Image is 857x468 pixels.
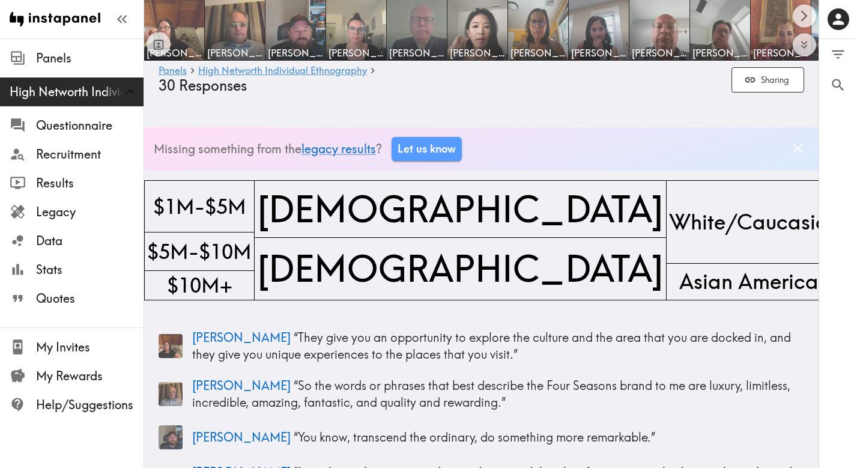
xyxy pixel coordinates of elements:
span: 30 Responses [159,77,247,94]
span: Stats [36,261,144,278]
span: Questionnaire [36,117,144,134]
a: Panels [159,65,187,77]
p: “ So the words or phrases that best describe the Four Seasons brand to me are luxury, limitless, ... [192,377,804,411]
span: [PERSON_NAME] [692,46,748,59]
span: $5M-$10M [145,235,254,268]
a: legacy results [301,141,376,156]
button: Sharing [731,67,804,93]
span: Legacy [36,204,144,220]
a: Panelist thumbnail[PERSON_NAME] “You know, transcend the ordinary, do something more remarkable.” [159,421,804,454]
span: [PERSON_NAME] [450,46,505,59]
span: Search [830,77,846,93]
button: Filter Responses [819,39,857,70]
span: Results [36,175,144,192]
button: Scroll right [793,4,816,28]
span: White/Caucasian [667,205,843,239]
img: Panelist thumbnail [159,334,183,358]
span: [DEMOGRAPHIC_DATA] [255,181,666,237]
span: [PERSON_NAME] [192,330,291,345]
span: [PERSON_NAME] [192,430,291,445]
img: Panelist thumbnail [159,382,183,406]
a: Let us know [392,137,462,161]
span: High Networth Individual Ethnography [10,84,144,100]
button: Expand to show all items [793,33,816,56]
span: [PERSON_NAME] [389,46,444,59]
span: [PERSON_NAME] [632,46,687,59]
p: “ You know, transcend the ordinary, do something more remarkable. ” [192,429,804,446]
span: Quotes [36,290,144,307]
a: Panelist thumbnail[PERSON_NAME] “So the words or phrases that best describe the Four Seasons bran... [159,372,804,416]
span: [DEMOGRAPHIC_DATA] [255,241,666,296]
span: My Rewards [36,368,144,384]
span: [PERSON_NAME] [510,46,566,59]
span: [PERSON_NAME] [147,46,202,59]
span: $10M+ [165,269,235,302]
p: “ They give you an opportunity to explore the culture and the area that you are docked in, and th... [192,329,804,363]
button: Dismiss banner [787,138,809,160]
span: Help/Suggestions [36,397,144,413]
a: High Networth Individual Ethnography [198,65,367,77]
span: [PERSON_NAME] [571,46,626,59]
img: Panelist thumbnail [159,425,183,449]
span: Panels [36,50,144,67]
span: My Invites [36,339,144,356]
p: Missing something from the ? [154,141,382,157]
span: [PERSON_NAME] [753,46,808,59]
span: Filter Responses [830,46,846,62]
span: [PERSON_NAME] [329,46,384,59]
button: Toggle between responses and questions [147,32,171,56]
span: Asian American [677,264,832,299]
span: Recruitment [36,146,144,163]
span: [PERSON_NAME] [192,378,291,393]
span: Data [36,232,144,249]
button: Search [819,70,857,100]
span: [PERSON_NAME] [268,46,323,59]
span: [PERSON_NAME] [207,46,262,59]
span: $1M-$5M [151,190,249,223]
a: Panelist thumbnail[PERSON_NAME] “They give you an opportunity to explore the culture and the area... [159,324,804,368]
